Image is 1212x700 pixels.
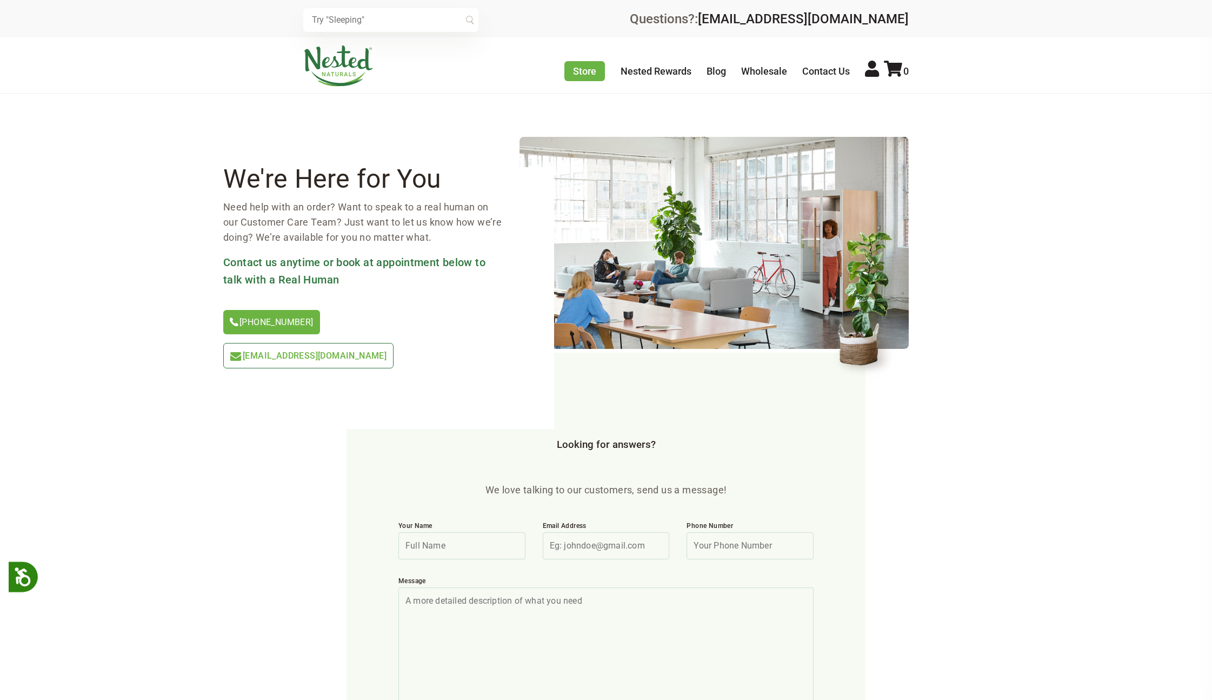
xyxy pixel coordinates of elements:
h2: We're Here for You [223,167,502,191]
label: Email Address [543,521,670,532]
a: [EMAIL_ADDRESS][DOMAIN_NAME] [223,343,394,368]
a: 0 [884,65,909,77]
a: Contact Us [802,65,850,77]
label: Your Name [398,521,525,532]
h3: Looking for answers? [303,439,909,451]
a: [EMAIL_ADDRESS][DOMAIN_NAME] [698,11,909,27]
img: icon-phone.svg [230,318,238,326]
input: Full Name [398,532,525,559]
a: Store [564,61,605,81]
label: Phone Number [687,521,814,532]
input: Try "Sleeping" [303,8,478,32]
a: Wholesale [741,65,787,77]
img: icon-email-light-green.svg [230,352,241,361]
span: [EMAIL_ADDRESS][DOMAIN_NAME] [243,351,387,361]
a: Nested Rewards [621,65,691,77]
input: Your Phone Number [687,532,814,559]
h3: Contact us anytime or book at appointment below to talk with a Real Human [223,254,502,288]
p: Need help with an order? Want to speak to a real human on our Customer Care Team? Just want to le... [223,200,502,245]
img: contact-header.png [520,137,909,349]
img: contact-header-flower.png [829,218,909,380]
a: Blog [707,65,726,77]
span: 0 [903,65,909,77]
p: We love talking to our customers, send us a message! [390,483,822,498]
input: Eg: johndoe@gmail.com [543,532,670,559]
div: Questions?: [630,12,909,25]
label: Message [398,577,814,587]
a: [PHONE_NUMBER] [223,310,320,334]
img: Nested Naturals [303,45,374,87]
